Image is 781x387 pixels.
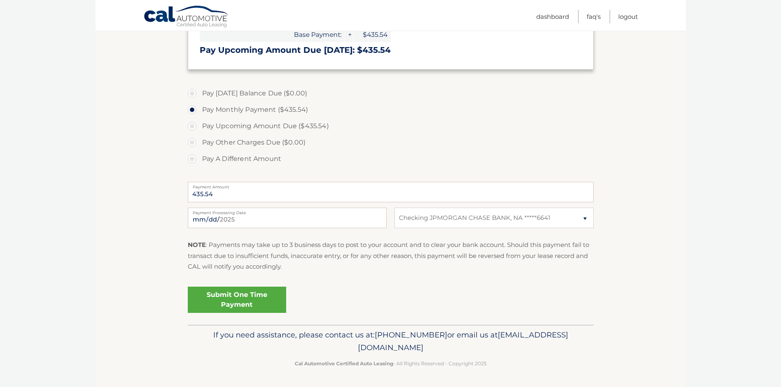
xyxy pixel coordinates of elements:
span: [PHONE_NUMBER] [375,330,447,339]
input: Payment Date [188,208,387,228]
label: Payment Processing Date [188,208,387,214]
span: Base Payment: [200,27,345,42]
strong: NOTE [188,241,206,249]
strong: Cal Automotive Certified Auto Leasing [295,360,393,367]
label: Pay A Different Amount [188,151,594,167]
label: Pay Monthly Payment ($435.54) [188,102,594,118]
h3: Pay Upcoming Amount Due [DATE]: $435.54 [200,45,582,55]
span: + [345,27,353,42]
label: Payment Amount [188,182,594,188]
a: Logout [618,10,638,23]
a: FAQ's [587,10,601,23]
label: Pay Other Charges Due ($0.00) [188,134,594,151]
a: Cal Automotive [143,5,230,29]
a: Submit One Time Payment [188,287,286,313]
span: $435.54 [354,27,391,42]
input: Payment Amount [188,182,594,202]
p: : Payments may take up to 3 business days to post to your account and to clear your bank account.... [188,240,594,272]
label: Pay [DATE] Balance Due ($0.00) [188,85,594,102]
a: Dashboard [536,10,569,23]
label: Pay Upcoming Amount Due ($435.54) [188,118,594,134]
p: - All Rights Reserved - Copyright 2025 [193,359,588,368]
p: If you need assistance, please contact us at: or email us at [193,328,588,355]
